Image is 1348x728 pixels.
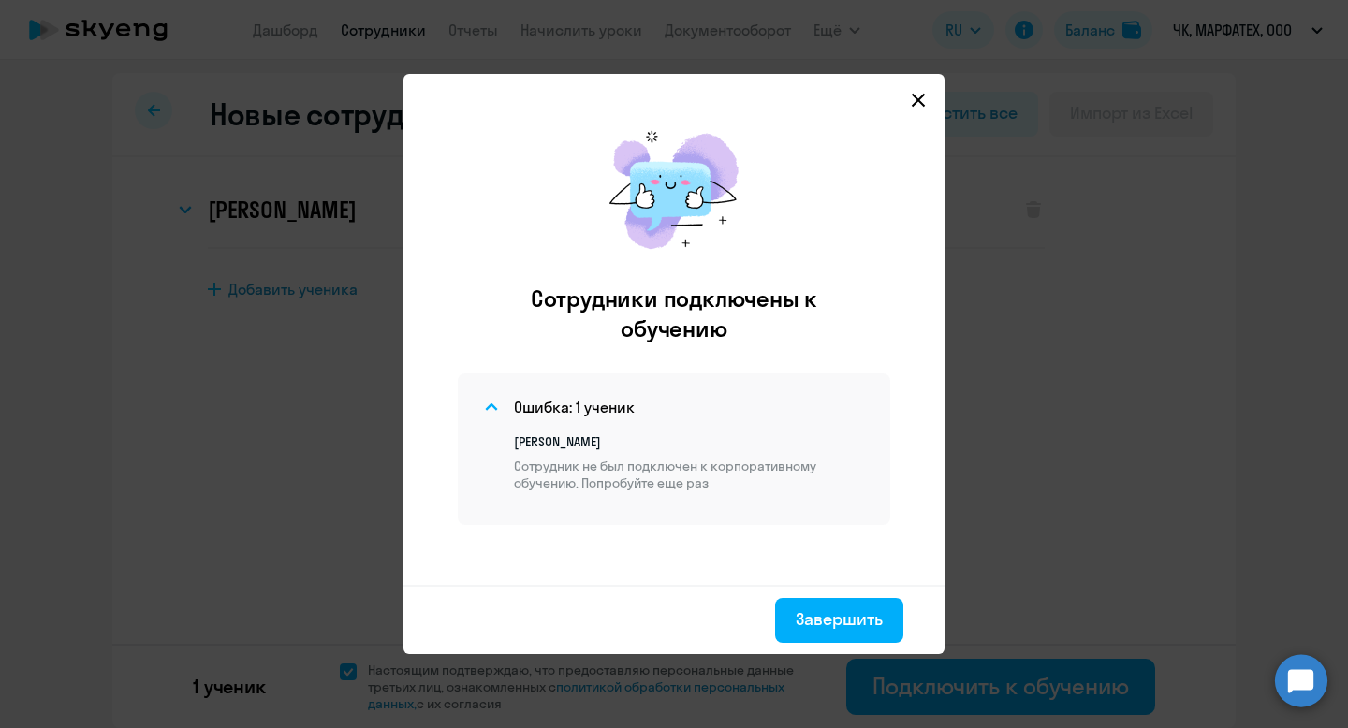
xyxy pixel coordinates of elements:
div: Завершить [796,607,883,632]
h2: Сотрудники подключены к обучению [493,284,855,343]
p: Сотрудник не был подключен к корпоративному обучению. Попробуйте еще раз [514,458,868,491]
h4: Ошибка: 1 ученик [514,397,635,417]
button: Завершить [775,598,903,643]
img: results [590,111,758,269]
p: [PERSON_NAME] [514,433,868,450]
